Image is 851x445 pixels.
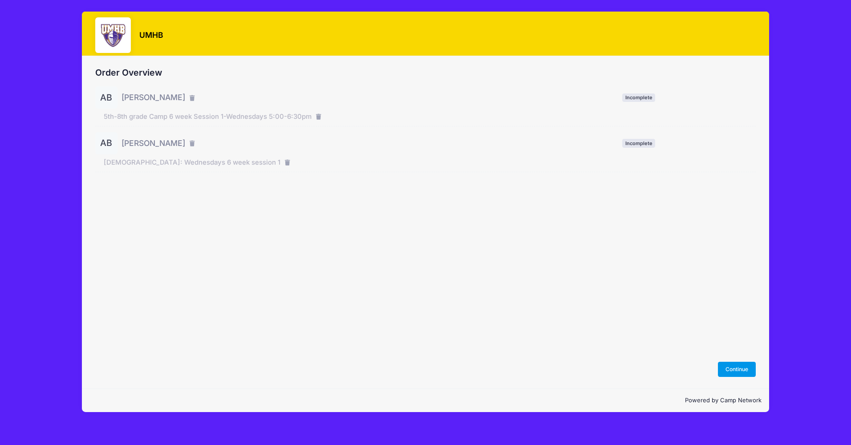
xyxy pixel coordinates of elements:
[122,138,185,149] span: [PERSON_NAME]
[622,93,655,102] span: Incomplete
[104,112,312,121] span: 5th-8th grade Camp 6 week Session 1-Wednesdays 5:00-6:30pm
[95,86,118,109] div: AB
[122,92,185,103] span: [PERSON_NAME]
[95,132,118,154] div: AB
[718,362,756,377] button: Continue
[89,396,762,405] p: Powered by Camp Network
[95,68,756,78] h2: Order Overview
[622,139,655,147] span: Incomplete
[139,30,163,40] h3: UMHB
[104,158,280,167] span: [DEMOGRAPHIC_DATA]: Wednesdays 6 week session 1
